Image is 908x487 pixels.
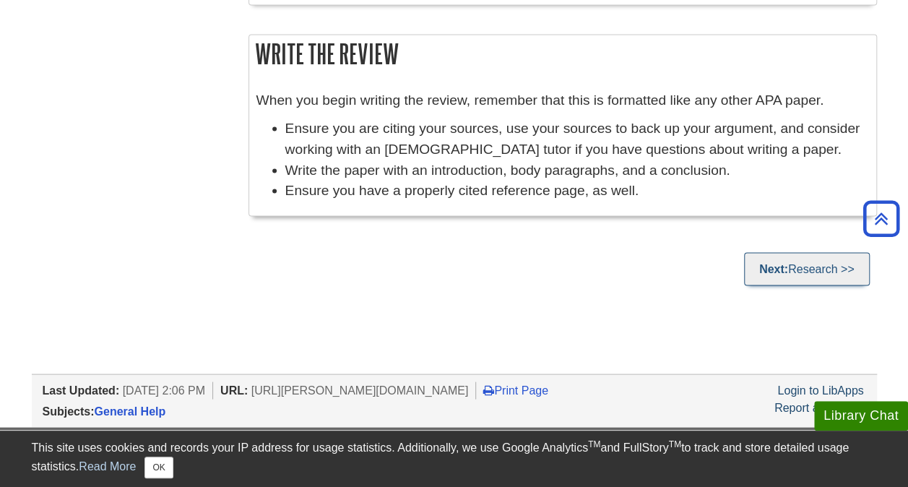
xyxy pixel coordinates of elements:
span: Last Updated: [43,384,120,396]
span: URL: [220,384,248,396]
sup: TM [669,439,681,449]
button: Library Chat [814,401,908,431]
a: Report a problem [774,401,864,413]
button: Close [144,457,173,478]
li: Write the paper with an introduction, body paragraphs, and a conclusion. [285,160,869,181]
li: Ensure you are citing your sources, use your sources to back up your argument, and consider worki... [285,118,869,160]
span: Subjects: [43,405,95,417]
sup: TM [588,439,600,449]
a: Next:Research >> [744,252,870,285]
p: When you begin writing the review, remember that this is formatted like any other APA paper. [256,90,869,111]
a: Login to LibApps [777,384,863,396]
div: This site uses cookies and records your IP address for usage statistics. Additionally, we use Goo... [32,439,877,478]
li: Ensure you have a properly cited reference page, as well. [285,180,869,201]
a: Back to Top [858,209,904,228]
a: Read More [79,460,136,473]
h2: Write the Review [249,35,876,73]
strong: Next: [759,262,788,275]
span: [URL][PERSON_NAME][DOMAIN_NAME] [251,384,469,396]
span: [DATE] 2:06 PM [123,384,205,396]
a: General Help [95,405,166,417]
a: Print Page [483,384,548,396]
i: Print Page [483,384,494,395]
